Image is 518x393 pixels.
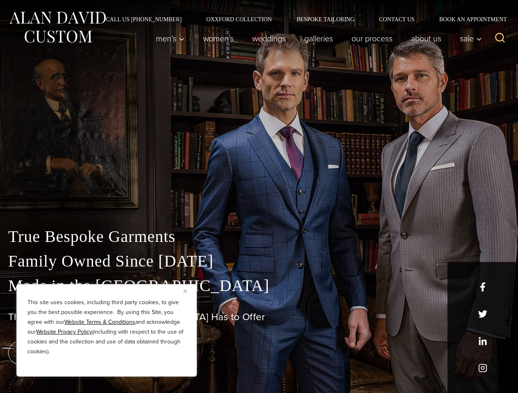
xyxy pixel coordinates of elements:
span: Sale [460,34,482,43]
nav: Primary Navigation [147,30,486,47]
a: Our Process [342,30,402,47]
a: Book an Appointment [427,16,510,22]
a: weddings [243,30,295,47]
a: book an appointment [8,341,123,364]
a: Galleries [295,30,342,47]
button: View Search Form [490,29,510,48]
button: Close [183,286,193,296]
p: True Bespoke Garments Family Owned Since [DATE] Made in the [GEOGRAPHIC_DATA] [8,224,510,298]
p: This site uses cookies, including third party cookies, to give you the best possible experience. ... [27,298,186,357]
a: Oxxford Collection [194,16,284,22]
a: Website Terms & Conditions [64,318,135,326]
a: Call Us [PHONE_NUMBER] [94,16,194,22]
nav: Secondary Navigation [94,16,510,22]
img: Close [183,289,187,293]
img: Alan David Custom [8,9,107,45]
a: Women’s [194,30,243,47]
h1: The Best Custom Suits [GEOGRAPHIC_DATA] Has to Offer [8,311,510,323]
a: Website Privacy Policy [36,327,92,336]
a: Bespoke Tailoring [284,16,367,22]
a: About Us [402,30,451,47]
a: Contact Us [367,16,427,22]
span: Men’s [156,34,185,43]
